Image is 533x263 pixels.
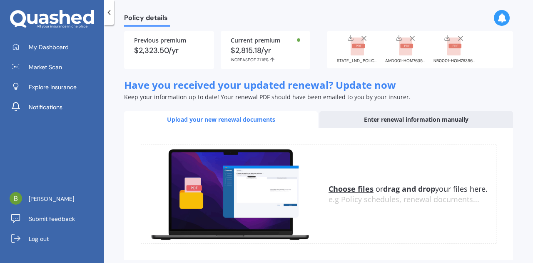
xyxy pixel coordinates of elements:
span: INCREASE OF [231,57,257,63]
div: Upload your new renewal documents [124,111,318,128]
img: upload.de96410c8ce839c3fdd5.gif [141,145,319,243]
u: Choose files [329,184,374,194]
div: Enter renewal information manually [319,111,513,128]
span: 21.16% [257,57,269,63]
span: or your files here. [329,184,488,194]
a: [PERSON_NAME] [6,190,104,207]
a: Log out [6,230,104,247]
span: Submit feedback [29,215,75,223]
a: My Dashboard [6,39,104,55]
div: Current premium [231,38,301,43]
div: NB0001-HOM763567137 - Landlord.pdf [433,59,475,63]
span: Explore insurance [29,83,77,91]
span: Log out [29,235,49,243]
span: Keep your information up to date! Your renewal PDF should have been emailed to you by your insurer. [124,93,411,101]
span: My Dashboard [29,43,69,51]
div: $2,323.50/yr [134,47,204,54]
span: Have you received your updated renewal? Update now [124,78,396,92]
a: Submit feedback [6,210,104,227]
div: AMD001-HOM763567137-Landlord.pdf [385,59,427,63]
a: Market Scan [6,59,104,75]
span: [PERSON_NAME] [29,195,74,203]
a: Explore insurance [6,79,104,95]
span: Market Scan [29,63,62,71]
div: STATE_LND_POLICY_SCHEDULE_LANS00295434_20240819222802010.pdf [337,59,379,63]
span: Policy details [124,14,170,25]
div: Previous premium [134,38,204,43]
b: drag and drop [383,184,435,194]
div: $2,815.18/yr [231,47,301,63]
span: Notifications [29,103,62,111]
a: Notifications [6,99,104,115]
div: e.g Policy schedules, renewal documents... [329,195,496,204]
img: photo.jpg [10,192,22,205]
